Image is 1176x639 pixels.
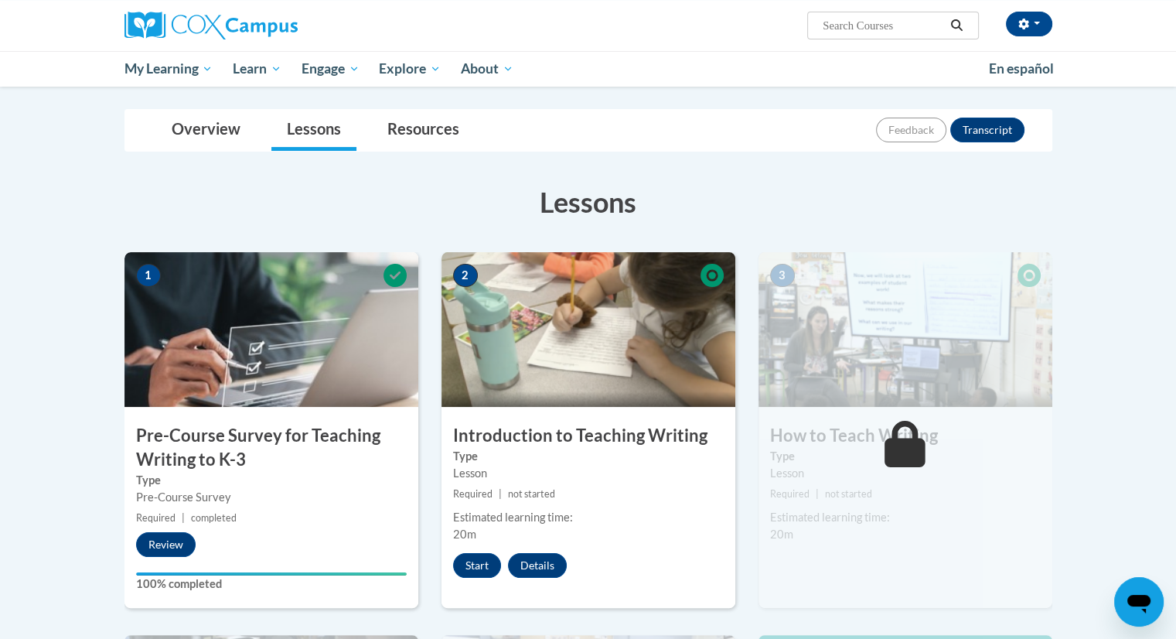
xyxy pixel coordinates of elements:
[453,448,724,465] label: Type
[770,528,793,541] span: 20m
[876,118,946,142] button: Feedback
[770,509,1041,526] div: Estimated learning time:
[271,110,356,151] a: Lessons
[441,424,735,448] h3: Introduction to Teaching Writing
[825,488,872,500] span: not started
[453,509,724,526] div: Estimated learning time:
[950,118,1024,142] button: Transcript
[453,264,478,287] span: 2
[508,488,555,500] span: not started
[124,252,418,407] img: Course Image
[379,60,441,78] span: Explore
[124,12,418,39] a: Cox Campus
[453,553,501,578] button: Start
[453,528,476,541] span: 20m
[821,16,945,35] input: Search Courses
[770,448,1041,465] label: Type
[136,489,407,506] div: Pre-Course Survey
[136,576,407,593] label: 100% completed
[979,53,1064,85] a: En español
[1006,12,1052,36] button: Account Settings
[758,252,1052,407] img: Course Image
[182,512,185,524] span: |
[461,60,513,78] span: About
[136,512,176,524] span: Required
[451,51,523,87] a: About
[302,60,360,78] span: Engage
[233,60,281,78] span: Learn
[499,488,502,500] span: |
[441,252,735,407] img: Course Image
[136,572,407,576] div: Your progress
[223,51,291,87] a: Learn
[124,12,298,39] img: Cox Campus
[945,16,968,35] button: Search
[453,488,493,500] span: Required
[124,60,213,78] span: My Learning
[156,110,256,151] a: Overview
[291,51,370,87] a: Engage
[508,553,567,578] button: Details
[372,110,475,151] a: Resources
[453,465,724,482] div: Lesson
[114,51,223,87] a: My Learning
[816,488,819,500] span: |
[136,472,407,489] label: Type
[101,51,1075,87] div: Main menu
[124,424,418,472] h3: Pre-Course Survey for Teaching Writing to K-3
[1114,577,1164,627] iframe: Button to launch messaging window
[770,488,810,500] span: Required
[758,424,1052,448] h3: How to Teach Writing
[369,51,451,87] a: Explore
[136,264,161,287] span: 1
[124,183,1052,221] h3: Lessons
[989,60,1054,77] span: En español
[770,465,1041,482] div: Lesson
[191,512,237,524] span: completed
[770,264,795,287] span: 3
[136,532,196,557] button: Review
